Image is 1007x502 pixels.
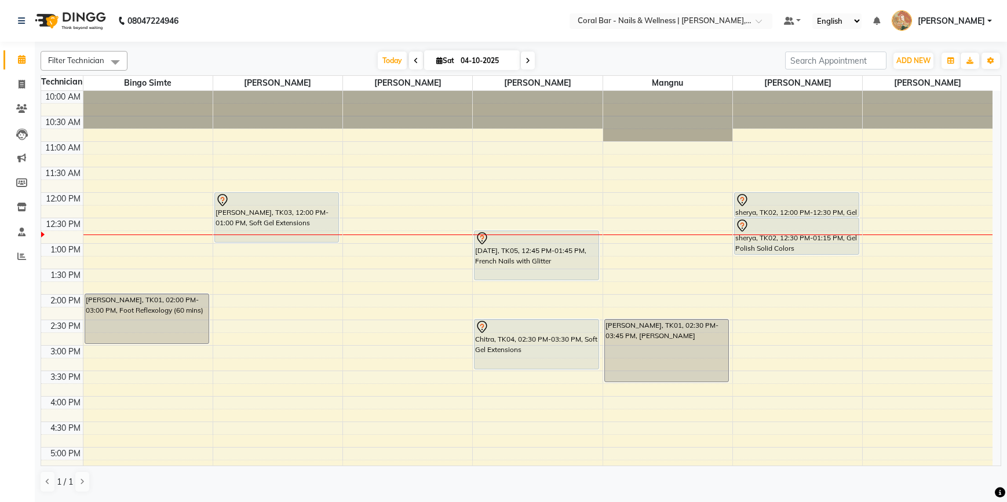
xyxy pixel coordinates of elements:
b: 08047224946 [127,5,178,37]
div: [PERSON_NAME], TK01, 02:00 PM-03:00 PM, Foot Reflexology (60 mins) [85,294,209,343]
div: sherya, TK02, 12:30 PM-01:15 PM, Gel Polish Solid Colors [735,218,859,254]
div: 3:00 PM [48,346,83,358]
span: 1 / 1 [57,476,73,488]
span: Sat [433,56,457,65]
div: 5:00 PM [48,448,83,460]
div: 2:30 PM [48,320,83,332]
span: [PERSON_NAME] [213,76,342,90]
div: [PERSON_NAME], TK03, 12:00 PM-01:00 PM, Soft Gel Extensions [215,193,339,242]
span: [PERSON_NAME] [918,15,985,27]
span: Bingo Simte [83,76,213,90]
div: 1:30 PM [48,269,83,281]
img: logo [30,5,109,37]
div: 10:30 AM [43,116,83,129]
input: 2025-10-04 [457,52,515,69]
span: [PERSON_NAME] [863,76,993,90]
div: 11:00 AM [43,142,83,154]
div: 12:30 PM [43,218,83,230]
span: [PERSON_NAME] [473,76,602,90]
span: Today [378,52,407,69]
div: 3:30 PM [48,371,83,383]
div: sherya, TK02, 12:00 PM-12:30 PM, Gel Polish Removal (Hands) [735,193,859,217]
div: 4:30 PM [48,422,83,434]
div: 10:00 AM [43,91,83,103]
div: Technician [41,76,83,88]
span: [PERSON_NAME] [733,76,862,90]
span: Mangnu [603,76,732,90]
span: Filter Technician [48,56,104,65]
button: ADD NEW [893,53,933,69]
div: 12:00 PM [43,193,83,205]
div: Chitra, TK04, 02:30 PM-03:30 PM, Soft Gel Extensions [475,320,599,369]
img: Pushpa Das [892,10,912,31]
span: [PERSON_NAME] [343,76,472,90]
div: 11:30 AM [43,167,83,179]
div: [DATE], TK05, 12:45 PM-01:45 PM, French Nails with Glitter [475,231,599,280]
span: ADD NEW [896,56,931,65]
div: 2:00 PM [48,295,83,307]
div: [PERSON_NAME], TK01, 02:30 PM-03:45 PM, [PERSON_NAME] [605,320,729,382]
div: 4:00 PM [48,397,83,409]
input: Search Appointment [785,52,886,69]
div: 1:00 PM [48,244,83,256]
